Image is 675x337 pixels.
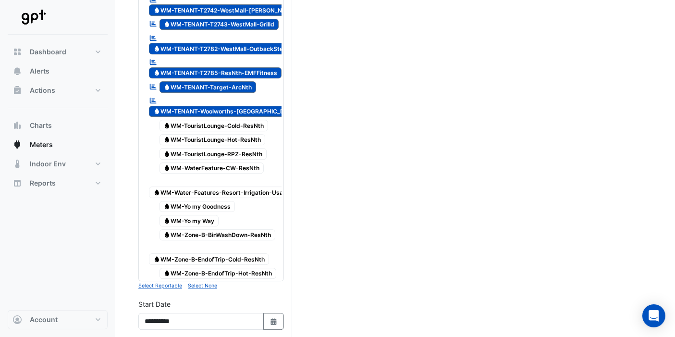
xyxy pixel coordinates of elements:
[153,6,160,13] fa-icon: Water
[138,283,182,289] small: Select Reportable
[160,134,266,146] span: WM-TouristLounge-Hot-ResNth
[12,159,22,169] app-icon: Indoor Env
[160,215,219,226] span: WM-Yo my Way
[12,8,55,27] img: Company Logo
[160,81,257,93] span: WM-TENANT-Target-ArcNth
[642,304,665,327] div: Open Intercom Messenger
[8,135,108,154] button: Meters
[163,122,171,129] fa-icon: Water
[30,315,58,325] span: Account
[8,42,108,62] button: Dashboard
[160,268,277,279] span: WM-Zone-B-EndofTrip-Hot-ResNth
[8,116,108,135] button: Charts
[12,66,22,76] app-icon: Alerts
[153,45,160,52] fa-icon: Water
[153,69,160,76] fa-icon: Water
[12,140,22,150] app-icon: Meters
[8,154,108,174] button: Indoor Env
[163,270,171,277] fa-icon: Water
[138,281,182,290] button: Select Reportable
[149,20,158,28] fa-icon: Reportable
[188,283,217,289] small: Select None
[153,188,160,196] fa-icon: Water
[163,231,171,238] fa-icon: Water
[149,4,302,16] span: WM-TENANT-T2742-WestMall-[PERSON_NAME]
[8,174,108,193] button: Reports
[163,136,171,143] fa-icon: Water
[160,148,267,160] span: WM-TouristLounge-RPZ-ResNth
[149,34,158,42] fa-icon: Reportable
[30,66,49,76] span: Alerts
[163,21,171,28] fa-icon: Water
[188,281,217,290] button: Select None
[8,62,108,81] button: Alerts
[30,159,66,169] span: Indoor Env
[149,106,303,117] span: WM-TENANT-Woolworths-[GEOGRAPHIC_DATA]
[160,229,276,241] span: WM-Zone-B-BinWashDown-ResNth
[163,164,171,172] fa-icon: Water
[160,120,269,131] span: WM-TouristLounge-Cold-ResNth
[270,317,278,325] fa-icon: Select Date
[8,81,108,100] button: Actions
[163,83,171,90] fa-icon: Water
[30,140,53,150] span: Meters
[149,67,282,79] span: WM-TENANT-T2785-ResNth-EMFFitness
[153,255,160,262] fa-icon: Water
[149,253,269,265] span: WM-Zone-B-EndofTrip-Cold-ResNth
[8,310,108,329] button: Account
[149,187,295,198] span: WM-Water-Features-Resort-Irrigation-Usage
[149,58,158,66] fa-icon: Reportable
[12,121,22,130] app-icon: Charts
[12,178,22,188] app-icon: Reports
[163,203,171,210] fa-icon: Water
[160,162,264,174] span: WM-WaterFeature-CW-ResNth
[30,121,52,130] span: Charts
[153,108,160,115] fa-icon: Water
[30,47,66,57] span: Dashboard
[30,86,55,95] span: Actions
[160,201,235,212] span: WM-Yo my Goodness
[160,19,279,30] span: WM-TENANT-T2743-WestMall-Grilld
[138,299,171,309] label: Start Date
[149,82,158,90] fa-icon: Reportable
[12,86,22,95] app-icon: Actions
[163,150,171,157] fa-icon: Water
[149,43,311,54] span: WM-TENANT-T2782-WestMall-OutbackSteakhouse
[12,47,22,57] app-icon: Dashboard
[30,178,56,188] span: Reports
[149,97,158,105] fa-icon: Reportable
[163,217,171,224] fa-icon: Water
